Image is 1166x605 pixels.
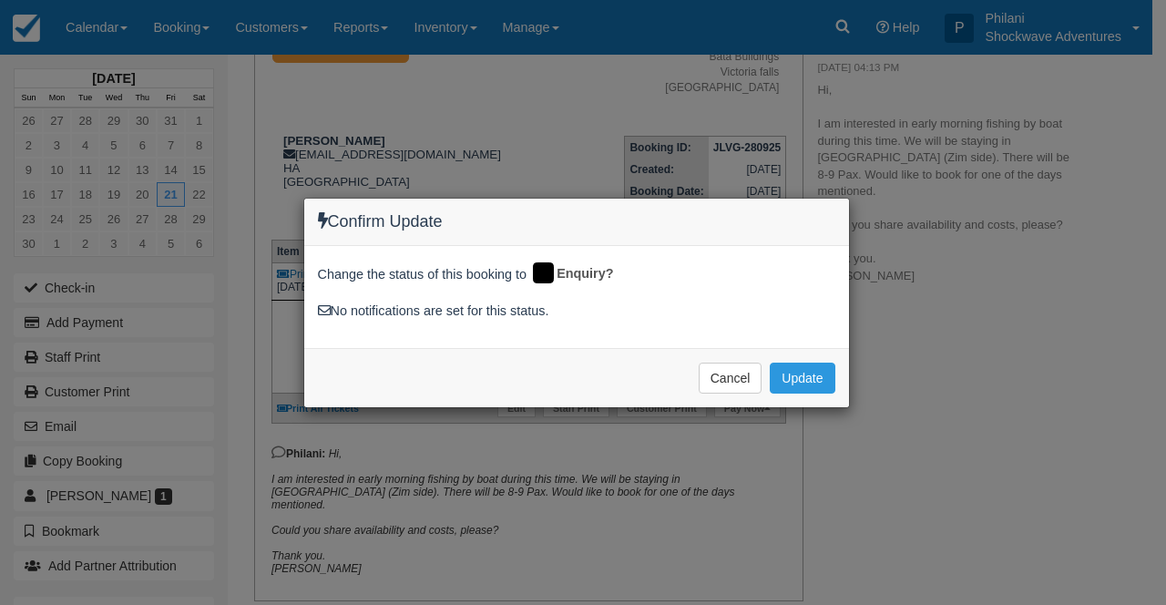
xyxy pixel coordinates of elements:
div: No notifications are set for this status. [318,302,835,321]
h4: Confirm Update [318,212,835,231]
span: Change the status of this booking to [318,265,527,289]
button: Cancel [699,363,762,394]
button: Update [770,363,834,394]
div: Enquiry? [530,260,627,289]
